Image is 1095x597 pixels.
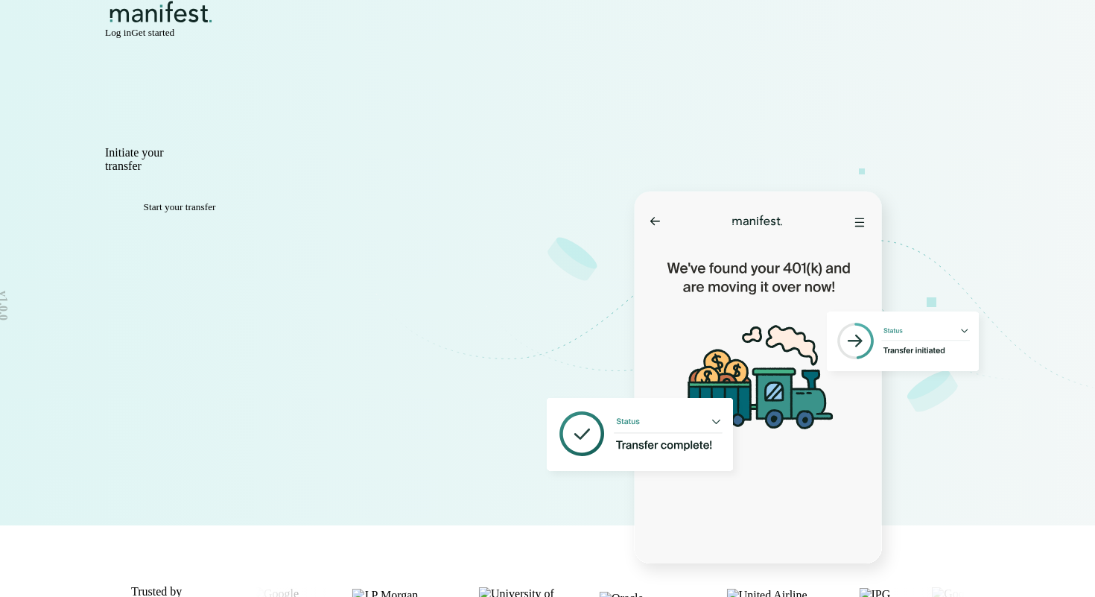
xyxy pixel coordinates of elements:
[131,27,174,38] span: Get started
[105,27,131,38] span: Log in
[105,159,524,173] h1: transfer
[142,159,191,172] span: in minutes
[131,27,174,39] button: Get started
[105,27,131,39] button: Log in
[105,146,524,159] h1: Initiate your
[105,201,254,213] button: Start your transfer
[144,201,216,212] span: Start your transfer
